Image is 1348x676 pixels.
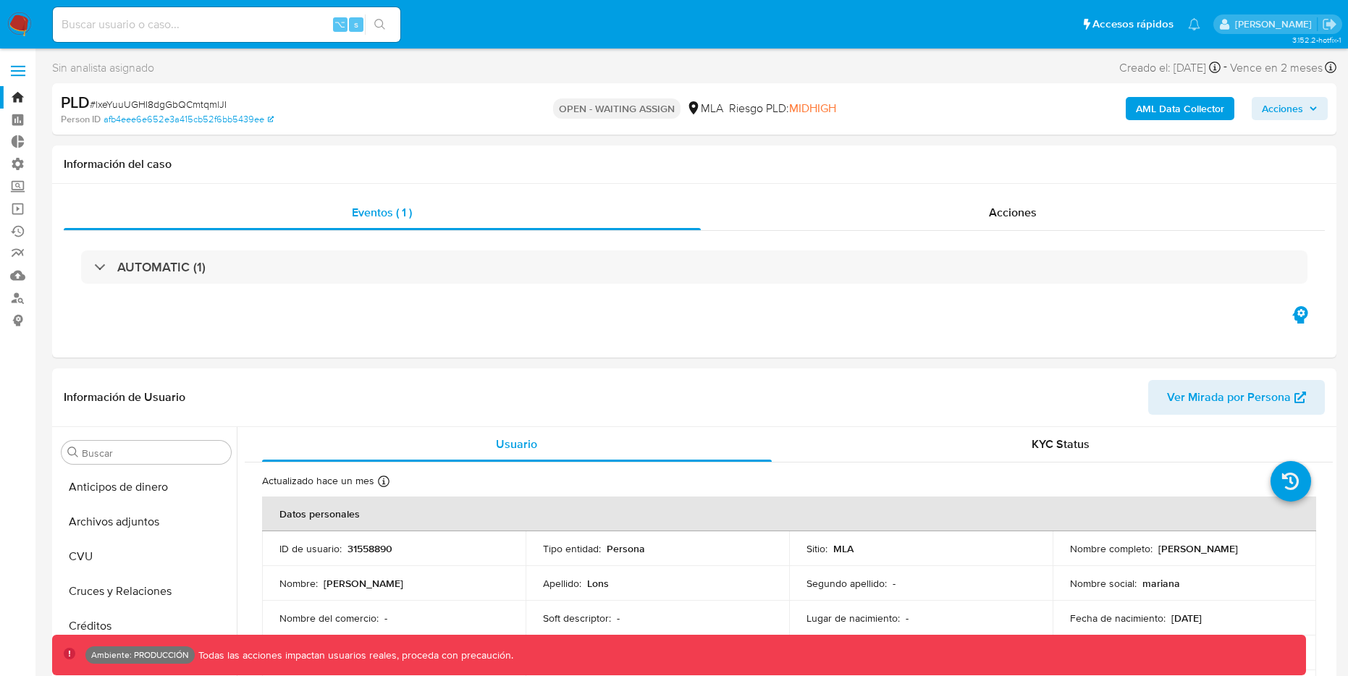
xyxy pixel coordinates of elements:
a: Salir [1322,17,1337,32]
button: CVU [56,539,237,574]
p: MLA [833,542,854,555]
span: Vence en 2 meses [1230,60,1323,76]
p: Apellido : [543,577,581,590]
span: MIDHIGH [789,100,836,117]
div: MLA [686,101,723,117]
p: - [617,612,620,625]
p: Nombre social : [1070,577,1137,590]
button: Buscar [67,447,79,458]
p: [DATE] [1171,612,1202,625]
span: Usuario [496,436,537,452]
p: Persona [607,542,645,555]
p: Ambiente: PRODUCCIÓN [91,652,189,658]
div: AUTOMATIC (1) [81,250,1307,284]
span: ⌥ [334,17,345,31]
p: - [893,577,896,590]
b: PLD [61,90,90,114]
p: [PERSON_NAME] [324,577,403,590]
p: Nombre completo : [1070,542,1153,555]
span: Eventos ( 1 ) [352,204,412,221]
a: afb4eee6e652e3a415cb52f6bb5439ee [104,113,274,126]
h1: Información de Usuario [64,390,185,405]
p: [PERSON_NAME] [1158,542,1238,555]
a: Notificaciones [1188,18,1200,30]
p: Tipo entidad : [543,542,601,555]
span: Ver Mirada por Persona [1167,380,1291,415]
p: mariana [1142,577,1180,590]
p: Todas las acciones impactan usuarios reales, proceda con precaución. [195,648,513,662]
p: Soft descriptor : [543,612,611,625]
b: AML Data Collector [1136,97,1224,120]
p: Nombre del comercio : [279,612,379,625]
p: ID de usuario : [279,542,342,555]
button: Créditos [56,609,237,643]
button: AML Data Collector [1126,97,1234,120]
span: KYC Status [1032,436,1090,452]
div: Creado el: [DATE] [1119,58,1221,77]
h1: Información del caso [64,157,1325,172]
input: Buscar [82,447,225,460]
p: OPEN - WAITING ASSIGN [553,98,681,119]
th: Datos personales [262,497,1316,531]
p: Lons [587,577,609,590]
h3: AUTOMATIC (1) [117,259,206,275]
p: luis.birchenz@mercadolibre.com [1235,17,1317,31]
p: - [906,612,909,625]
p: Nombre : [279,577,318,590]
span: - [1223,58,1227,77]
p: Actualizado hace un mes [262,474,374,488]
span: s [354,17,358,31]
span: Riesgo PLD: [729,101,836,117]
span: # lxeYuuUGHI8dgGbQCmtqmlJI [90,97,227,111]
p: Fecha de nacimiento : [1070,612,1166,625]
button: Archivos adjuntos [56,504,237,539]
button: Ver Mirada por Persona [1148,380,1325,415]
p: Sitio : [806,542,827,555]
p: Lugar de nacimiento : [806,612,900,625]
span: Acciones [989,204,1037,221]
button: Acciones [1252,97,1328,120]
p: Segundo apellido : [806,577,887,590]
b: Person ID [61,113,101,126]
p: 31558890 [347,542,392,555]
span: Acciones [1262,97,1303,120]
span: Accesos rápidos [1092,17,1174,32]
span: Sin analista asignado [52,60,154,76]
input: Buscar usuario o caso... [53,15,400,34]
p: - [384,612,387,625]
button: Cruces y Relaciones [56,574,237,609]
button: search-icon [365,14,395,35]
button: Anticipos de dinero [56,470,237,504]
